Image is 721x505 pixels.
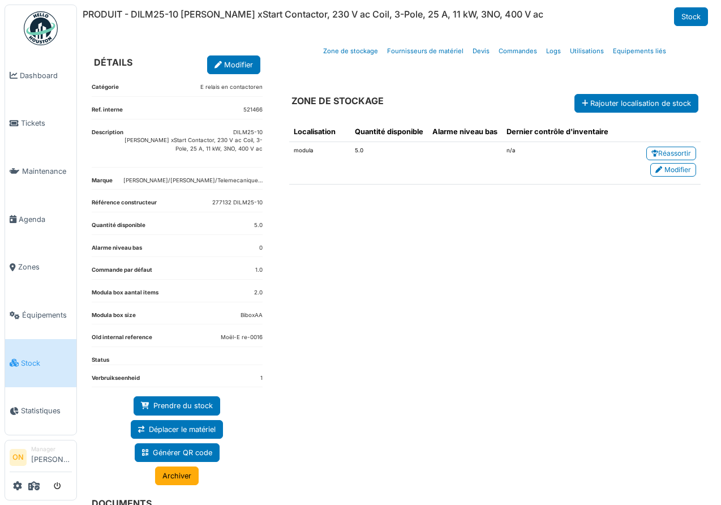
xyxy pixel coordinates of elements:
[92,244,142,257] dt: Alarme niveau bas
[83,9,543,20] h6: PRODUIT - DILM25-10 [PERSON_NAME] xStart Contactor, 230 V ac Coil, 3-Pole, 25 A, 11 kW, 3NO, 400 ...
[383,38,468,65] a: Fournisseurs de matériel
[5,339,76,387] a: Stock
[502,122,613,142] th: Dernier contrôle d'inventaire
[155,467,199,485] a: Archiver
[92,311,136,324] dt: Modula box size
[92,177,113,190] dt: Marque
[21,405,72,416] span: Statistiques
[19,214,72,225] span: Agenda
[468,38,494,65] a: Devis
[259,244,263,252] dd: 0
[428,122,502,142] th: Alarme niveau bas
[254,221,263,230] dd: 5.0
[31,445,72,453] div: Manager
[21,118,72,129] span: Tickets
[92,83,119,96] dt: Catégorie
[5,52,76,100] a: Dashboard
[650,163,696,177] a: Modifier
[22,166,72,177] span: Maintenance
[92,129,123,167] dt: Description
[289,122,350,142] th: Localisation
[24,11,58,45] img: Badge_color-CXgf-gQk.svg
[92,221,145,234] dt: Quantité disponible
[94,57,132,68] h6: DÉTAILS
[92,374,140,387] dt: Verbruikseenheid
[608,38,671,65] a: Equipements liés
[646,147,696,160] a: Réassortir
[502,142,613,185] td: n/a
[494,38,542,65] a: Commandes
[254,289,263,297] dd: 2.0
[135,443,220,462] a: Générer QR code
[565,38,608,65] a: Utilisations
[10,445,72,472] a: ON Manager[PERSON_NAME]
[212,199,263,207] dd: 277132 DILM25-10
[10,449,27,466] li: ON
[5,387,76,435] a: Statistiques
[18,262,72,272] span: Zones
[350,122,428,142] th: Quantité disponible
[260,374,263,383] dd: 1
[243,106,263,114] dd: 521466
[5,100,76,148] a: Tickets
[92,289,158,302] dt: Modula box aantal items
[92,266,152,279] dt: Commande par défaut
[542,38,565,65] a: Logs
[92,333,152,346] dt: Old internal reference
[92,106,123,119] dt: Ref. interne
[207,55,260,74] a: Modifier
[319,38,383,65] a: Zone de stockage
[350,142,428,185] td: 5.0
[92,356,109,365] dt: Status
[134,396,220,415] a: Prendre du stock
[289,142,350,185] td: modula
[200,83,263,92] dd: E relais en contactoren
[5,291,76,339] a: Équipements
[92,199,157,212] dt: Référence constructeur
[221,333,263,342] dd: Moël-E re-0016
[131,420,223,439] a: Déplacer le matériel
[22,310,72,320] span: Équipements
[255,266,263,275] dd: 1.0
[241,311,263,320] dd: BiboxAA
[674,7,708,26] a: Stock
[123,177,263,185] dd: [PERSON_NAME]/[PERSON_NAME]/Telemecanique…
[5,243,76,292] a: Zones
[291,96,384,106] h6: ZONE DE STOCKAGE
[123,129,263,153] p: DILM25-10 [PERSON_NAME] xStart Contactor, 230 V ac Coil, 3-Pole, 25 A, 11 kW, 3NO, 400 V ac
[574,94,698,113] button: Rajouter localisation de stock
[5,195,76,243] a: Agenda
[31,445,72,469] li: [PERSON_NAME]
[20,70,72,81] span: Dashboard
[5,147,76,195] a: Maintenance
[21,358,72,369] span: Stock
